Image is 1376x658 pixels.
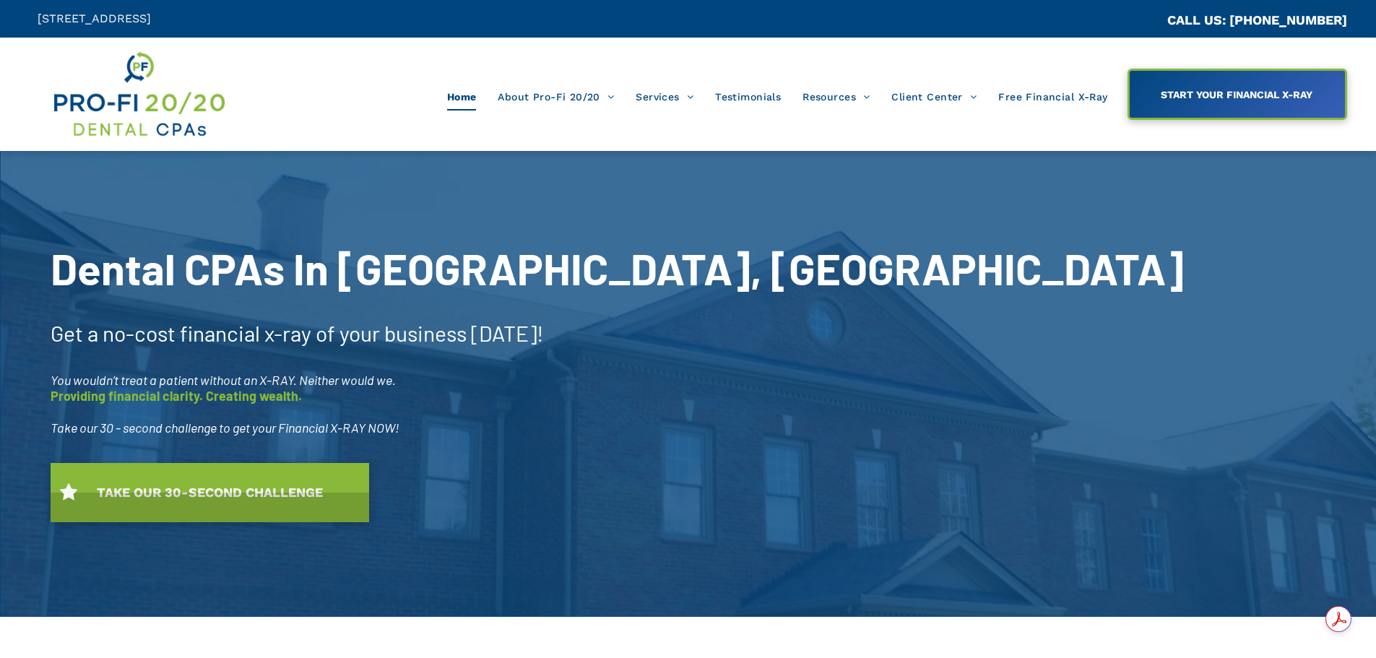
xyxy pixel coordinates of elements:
[436,83,488,111] a: Home
[625,83,704,111] a: Services
[487,83,625,111] a: About Pro-Fi 20/20
[51,388,302,404] span: Providing financial clarity. Creating wealth.
[1106,14,1167,27] span: CA::CALLC
[316,320,544,346] span: of your business [DATE]!
[704,83,792,111] a: Testimonials
[103,320,311,346] span: no-cost financial x-ray
[51,463,369,522] a: TAKE OUR 30-SECOND CHALLENGE
[792,83,880,111] a: Resources
[1167,12,1347,27] a: CALL US: [PHONE_NUMBER]
[51,372,396,388] span: You wouldn’t treat a patient without an X-RAY. Neither would we.
[38,12,151,25] span: [STREET_ADDRESS]
[92,477,328,507] span: TAKE OUR 30-SECOND CHALLENGE
[1128,69,1347,120] a: START YOUR FINANCIAL X-RAY
[987,83,1118,111] a: Free Financial X-Ray
[51,420,399,436] span: Take our 30 - second challenge to get your Financial X-RAY NOW!
[51,242,1184,294] span: Dental CPAs In [GEOGRAPHIC_DATA], [GEOGRAPHIC_DATA]
[51,320,98,346] span: Get a
[880,83,987,111] a: Client Center
[51,48,226,140] img: Get Dental CPA Consulting, Bookkeeping, & Bank Loans
[1156,82,1317,108] span: START YOUR FINANCIAL X-RAY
